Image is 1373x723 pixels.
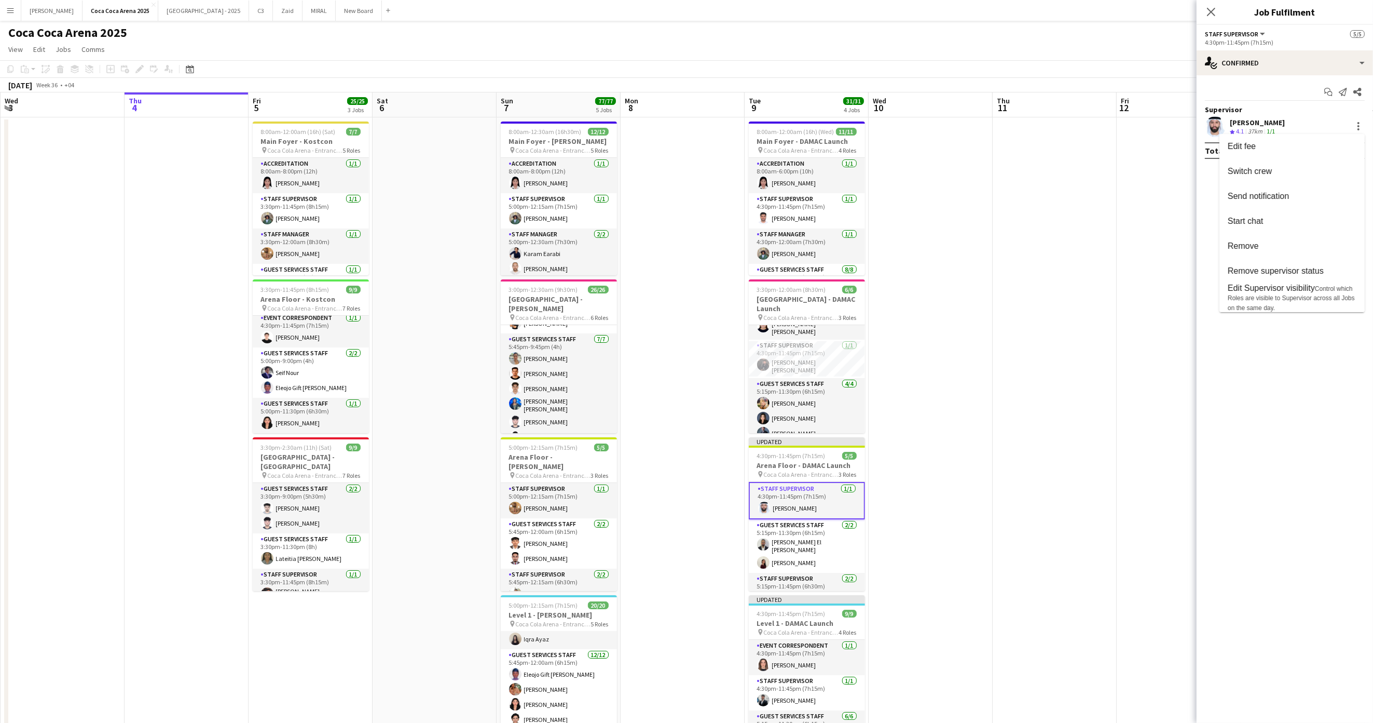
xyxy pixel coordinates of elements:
span: Control which Roles are visible to Supervisor across all Jobs on the same day. [1228,285,1355,312]
button: Start chat [1219,209,1365,234]
button: Edit fee [1219,134,1365,159]
span: Switch crew [1228,166,1272,175]
span: Edit Supervisor visibility [1228,284,1315,292]
span: Edit fee [1228,141,1256,150]
button: Remove supervisor status [1219,259,1365,284]
button: Send notification [1219,184,1365,209]
span: Remove [1228,241,1259,250]
button: Edit Supervisor visibility [1219,284,1365,312]
button: Switch crew [1219,159,1365,184]
span: Start chat [1228,216,1263,225]
button: Remove [1219,234,1365,259]
span: Remove supervisor status [1228,266,1324,275]
span: Send notification [1228,191,1289,200]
